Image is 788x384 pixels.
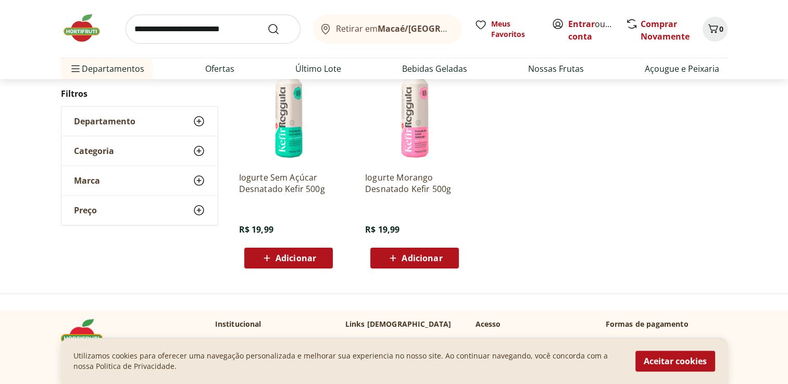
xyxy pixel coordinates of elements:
[295,62,341,75] a: Último Lote
[703,17,728,42] button: Carrinho
[719,24,723,34] span: 0
[365,65,464,163] img: Iogurte Morango Desnatado Kefir 500g
[402,254,442,262] span: Adicionar
[365,172,464,195] a: Iogurte Morango Desnatado Kefir 500g
[73,351,623,372] p: Utilizamos cookies para oferecer uma navegação personalizada e melhorar sua experiencia no nosso ...
[267,23,292,35] button: Submit Search
[69,56,144,81] span: Departamentos
[61,83,218,104] h2: Filtros
[606,319,728,329] p: Formas de pagamento
[61,107,218,136] button: Departamento
[61,196,218,225] button: Preço
[365,224,399,235] span: R$ 19,99
[205,62,234,75] a: Ofertas
[378,23,494,34] b: Macaé/[GEOGRAPHIC_DATA]
[474,19,539,40] a: Meus Favoritos
[244,248,333,268] button: Adicionar
[126,15,301,44] input: search
[370,248,459,268] button: Adicionar
[276,254,316,262] span: Adicionar
[61,319,113,350] img: Hortifruti
[645,62,719,75] a: Açougue e Peixaria
[69,56,82,81] button: Menu
[336,24,451,33] span: Retirar em
[568,18,595,30] a: Entrar
[74,116,135,126] span: Departamento
[74,175,100,186] span: Marca
[491,19,539,40] span: Meus Favoritos
[568,18,626,42] a: Criar conta
[61,12,113,44] img: Hortifruti
[239,65,338,163] img: Iogurte Sem Açúcar Desnatado Kefir 500g
[345,319,452,329] p: Links [DEMOGRAPHIC_DATA]
[215,319,261,329] p: Institucional
[568,18,615,43] span: ou
[635,351,715,372] button: Aceitar cookies
[239,172,338,195] a: Iogurte Sem Açúcar Desnatado Kefir 500g
[528,62,584,75] a: Nossas Frutas
[74,146,114,156] span: Categoria
[61,136,218,165] button: Categoria
[74,205,97,215] span: Preço
[61,166,218,195] button: Marca
[641,18,690,42] a: Comprar Novamente
[313,15,462,44] button: Retirar emMacaé/[GEOGRAPHIC_DATA]
[402,62,467,75] a: Bebidas Geladas
[239,224,273,235] span: R$ 19,99
[476,319,501,329] p: Acesso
